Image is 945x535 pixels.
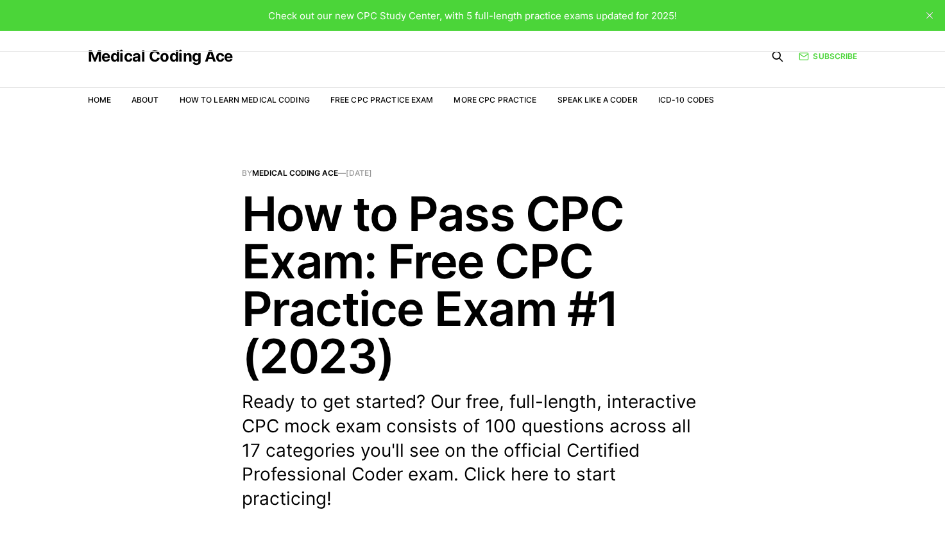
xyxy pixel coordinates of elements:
[242,169,704,177] span: By —
[242,390,704,511] p: Ready to get started? Our free, full-length, interactive CPC mock exam consists of 100 questions ...
[346,168,372,178] time: [DATE]
[242,190,704,380] h1: How to Pass CPC Exam: Free CPC Practice Exam #1 (2023)
[88,95,111,105] a: Home
[799,50,857,62] a: Subscribe
[330,95,434,105] a: Free CPC Practice Exam
[252,168,338,178] a: Medical Coding Ace
[736,472,945,535] iframe: portal-trigger
[454,95,536,105] a: More CPC Practice
[268,10,677,22] span: Check out our new CPC Study Center, with 5 full-length practice exams updated for 2025!
[658,95,714,105] a: ICD-10 Codes
[88,49,233,64] a: Medical Coding Ace
[180,95,310,105] a: How to Learn Medical Coding
[132,95,159,105] a: About
[919,5,940,26] button: close
[558,95,638,105] a: Speak Like a Coder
